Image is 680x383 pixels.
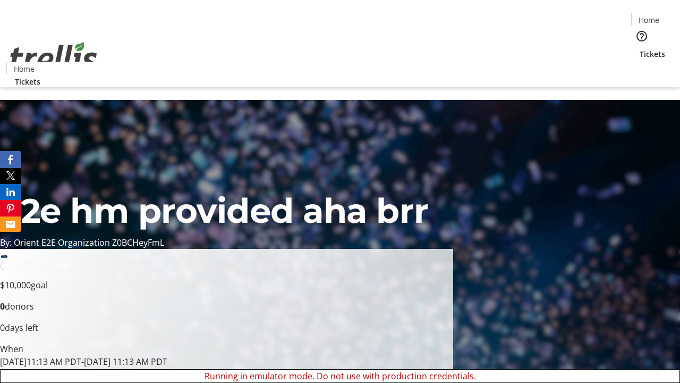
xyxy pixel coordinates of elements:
[631,48,674,60] a: Tickets
[6,76,49,87] a: Tickets
[632,14,666,26] a: Home
[639,14,659,26] span: Home
[14,63,35,74] span: Home
[631,26,652,47] button: Help
[7,63,41,74] a: Home
[631,60,652,81] button: Cart
[81,356,84,368] span: -
[640,48,665,60] span: Tickets
[6,30,101,84] img: Orient E2E Organization Z0BCHeyFmL's Logo
[81,356,167,368] span: [DATE] 11:13 AM PDT
[15,76,40,87] span: Tickets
